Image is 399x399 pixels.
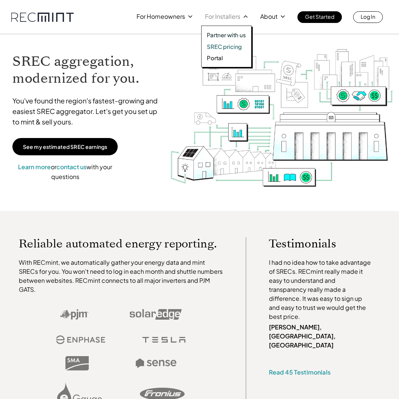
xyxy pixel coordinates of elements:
[12,138,118,155] a: See my estimated SREC earnings
[23,143,107,150] p: See my estimated SREC earnings
[137,11,185,22] p: For Homeowners
[269,237,371,250] p: Testimonials
[269,368,331,376] a: Read 45 Testimonials
[207,43,242,50] p: SREC pricing
[297,11,342,23] a: Get Started
[56,163,86,171] a: contact us
[269,258,371,321] p: I had no idea how to take advantage of SRECs. RECmint really made it easy to understand and trans...
[12,162,118,181] p: or with your questions
[205,11,240,22] p: For Installers
[207,43,246,50] a: SREC pricing
[18,163,51,171] a: Learn more
[361,11,375,22] p: Log In
[170,30,394,211] img: RECmint value cycle
[12,96,162,127] p: You've found the region's fastest-growing and easiest SREC aggregator. Let's get you set up to mi...
[207,54,246,62] a: Portal
[207,31,246,39] a: Partner with us
[19,237,223,250] p: Reliable automated energy reporting.
[260,11,278,22] p: About
[207,54,223,62] p: Portal
[353,11,383,23] a: Log In
[12,53,162,87] h1: SREC aggregation, modernized for you.
[305,11,334,22] p: Get Started
[269,323,371,350] p: [PERSON_NAME], [GEOGRAPHIC_DATA], [GEOGRAPHIC_DATA]
[19,258,223,294] p: With RECmint, we automatically gather your energy data and mint SRECs for you. You won't need to ...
